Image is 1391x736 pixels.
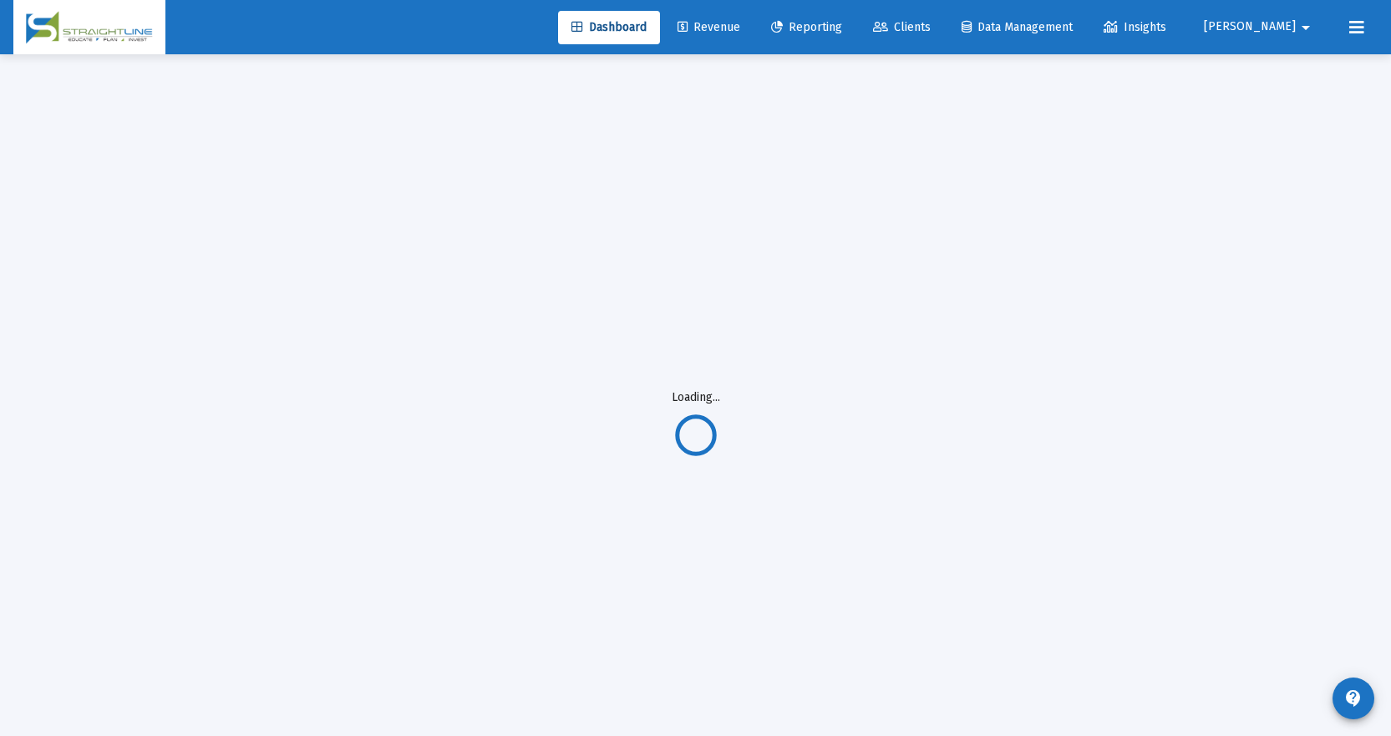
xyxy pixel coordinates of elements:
img: Dashboard [26,11,153,44]
a: Data Management [948,11,1086,44]
a: Clients [860,11,944,44]
mat-icon: contact_support [1343,688,1363,708]
a: Insights [1090,11,1180,44]
a: Dashboard [558,11,660,44]
span: Insights [1104,20,1166,34]
button: [PERSON_NAME] [1184,10,1336,43]
mat-icon: arrow_drop_down [1296,11,1316,44]
a: Reporting [758,11,855,44]
span: Clients [873,20,931,34]
span: Data Management [962,20,1073,34]
span: [PERSON_NAME] [1204,20,1296,34]
span: Dashboard [571,20,647,34]
span: Reporting [771,20,842,34]
a: Revenue [664,11,754,44]
span: Revenue [678,20,740,34]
